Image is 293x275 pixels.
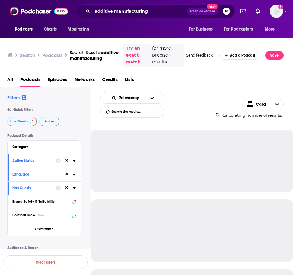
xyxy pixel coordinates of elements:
svg: Add a profile image [278,5,283,9]
button: Send feedback [184,53,215,58]
span: Show More [35,227,51,231]
button: Brand Safety & Suitability [12,198,76,205]
button: open menu [11,24,40,35]
button: Show More [8,222,81,236]
span: Open Advanced [190,10,215,13]
span: Podcasts [15,25,33,34]
span: for more precise results [152,45,182,66]
div: Beta [38,213,44,217]
h2: Choose List sort [100,92,164,104]
div: Category [12,145,72,149]
div: Search Results: [70,50,119,61]
div: Search podcasts, credits, & more... [76,4,235,18]
span: additive manufacturing [70,50,119,61]
a: Credits [102,74,118,87]
button: Language [12,170,64,178]
div: Active Status [12,159,52,163]
span: Active [45,120,54,123]
button: open menu [185,24,220,35]
button: Political SkewBeta [12,211,76,219]
a: Show notifications dropdown [253,6,263,16]
img: Podchaser - Follow, Share and Rate Podcasts [10,5,68,17]
a: Podcasts [20,74,40,87]
button: Save [265,51,284,60]
button: Clear Filters [3,255,88,269]
button: open menu [220,24,262,35]
span: Monitoring [68,25,89,34]
span: For Business [189,25,213,34]
span: Logged in as BerkMarc [270,5,283,18]
div: Brand Safety & Suitability [12,199,71,204]
span: For Podcasters [224,25,253,34]
button: open menu [106,96,146,100]
div: Language [12,172,60,176]
button: Category [12,143,76,150]
a: Search Results:additive manufacturing [70,50,119,61]
button: open menu [146,92,158,103]
span: More [265,25,275,34]
div: Calculating number of results... [215,113,284,118]
h3: Search [20,52,35,58]
button: Open AdvancedNew [187,8,218,15]
p: Audience & Reach [7,246,81,250]
button: Show profile menu [270,5,283,18]
h3: Podcasts [42,52,62,58]
button: Has Guests [12,184,56,192]
img: User Profile [270,5,283,18]
a: Show notifications dropdown [238,6,248,16]
a: Networks [75,74,95,87]
a: Lists [125,74,134,87]
span: New [207,4,218,9]
button: Choose View [242,99,284,110]
input: Search podcasts, credits, & more... [92,6,187,16]
a: Add a Podcast [219,51,261,60]
span: 3 [22,95,26,100]
button: open menu [63,24,97,35]
a: Try an exact match [126,45,151,66]
span: Quick Filters [13,108,33,112]
button: Active Status [12,157,56,164]
a: All [7,74,13,87]
button: Has Guests [7,117,37,126]
button: open menu [260,24,282,35]
span: Charts [44,25,57,34]
a: Charts [40,24,60,35]
span: Card [256,102,266,107]
span: Political Skew [12,213,35,217]
span: Has Guests [10,120,28,123]
a: Episodes [48,74,67,87]
h2: Filters [7,95,26,100]
button: Active [39,117,59,126]
span: Relevancy [119,96,141,100]
p: Podcast Details [7,134,81,138]
div: Has Guests [12,186,52,190]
